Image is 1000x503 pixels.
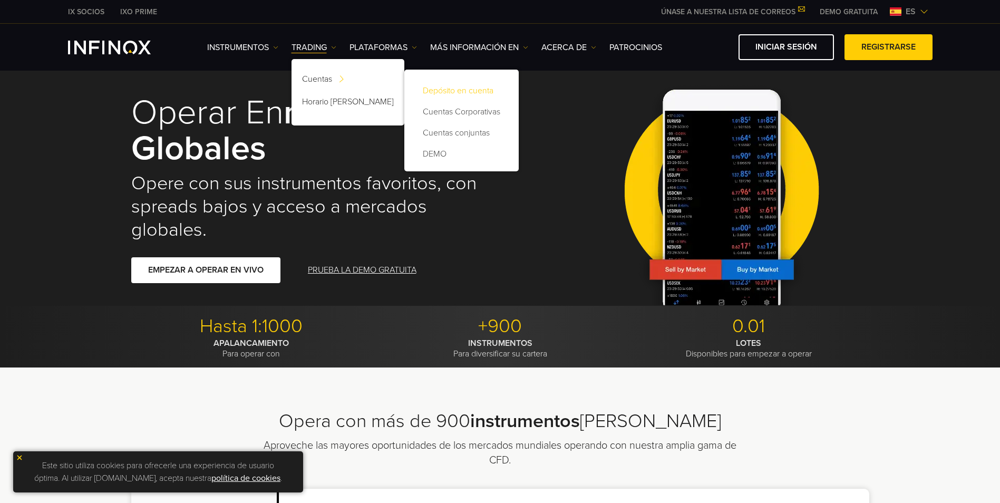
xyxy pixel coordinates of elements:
[207,41,278,54] a: Instrumentos
[739,34,834,60] a: Iniciar sesión
[131,338,372,359] p: Para operar con
[60,6,112,17] a: INFINOX
[541,41,596,54] a: ACERCA DE
[609,41,662,54] a: Patrocinios
[812,6,886,17] a: INFINOX MENU
[628,315,869,338] p: 0.01
[349,41,417,54] a: PLATAFORMAS
[380,315,620,338] p: +900
[292,41,336,54] a: TRADING
[415,80,508,101] a: Depósito en cuenta
[131,410,869,433] h2: Opera con más de 900 [PERSON_NAME]
[901,5,920,18] span: es
[292,92,404,115] a: Horario [PERSON_NAME]
[653,7,812,16] a: ÚNASE A NUESTRA LISTA DE CORREOS
[131,315,372,338] p: Hasta 1:1000
[736,338,761,349] strong: LOTES
[415,122,508,143] a: Cuentas conjuntas
[430,41,528,54] a: Más información en
[211,473,280,483] a: política de cookies
[131,95,486,167] h1: Operar en
[470,410,580,432] strong: instrumentos
[18,457,298,487] p: Este sitio utiliza cookies para ofrecerle una experiencia de usuario óptima. Al utilizar [DOMAIN_...
[844,34,933,60] a: Registrarse
[415,101,508,122] a: Cuentas Corporativas
[468,338,532,349] strong: INSTRUMENTOS
[628,338,869,359] p: Disponibles para empezar a operar
[131,92,434,169] strong: mercados globales
[292,70,404,92] a: Cuentas
[307,257,418,283] a: PRUEBA LA DEMO GRATUITA
[16,454,23,461] img: yellow close icon
[131,172,486,241] h2: Opere con sus instrumentos favoritos, con spreads bajos y acceso a mercados globales.
[213,338,289,349] strong: APALANCAMIENTO
[112,6,165,17] a: INFINOX
[380,338,620,359] p: Para diversificar su cartera
[131,257,280,283] a: EMPEZAR A OPERAR EN VIVO
[256,438,744,468] p: Aproveche las mayores oportunidades de los mercados mundiales operando con nuestra amplia gama de...
[68,41,176,54] a: INFINOX Logo
[415,143,508,165] a: DEMO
